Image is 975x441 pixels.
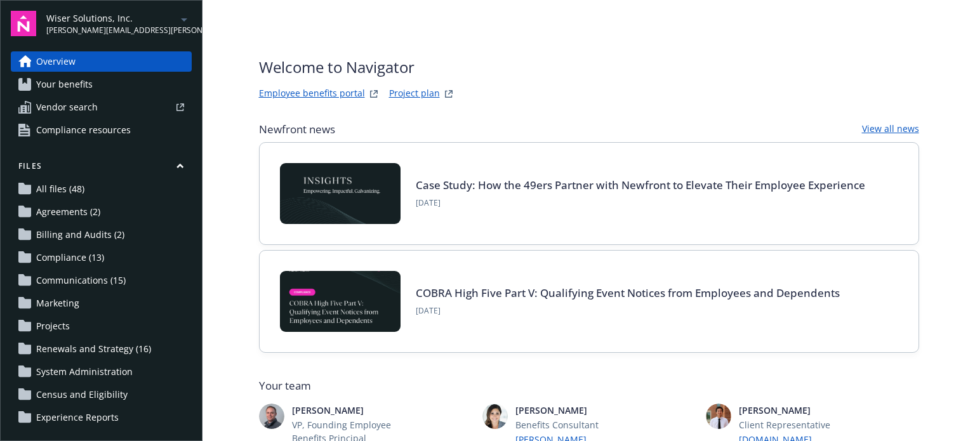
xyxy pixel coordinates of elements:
a: striveWebsite [366,86,381,102]
span: Newfront news [259,122,335,137]
span: Welcome to Navigator [259,56,456,79]
span: Census and Eligibility [36,385,128,405]
span: Your benefits [36,74,93,95]
span: Projects [36,316,70,336]
button: Wiser Solutions, Inc.[PERSON_NAME][EMAIL_ADDRESS][PERSON_NAME][DOMAIN_NAME]arrowDropDown [46,11,192,36]
span: Compliance (13) [36,247,104,268]
a: View all news [862,122,919,137]
img: photo [706,404,731,429]
span: [PERSON_NAME] [292,404,416,417]
a: arrowDropDown [176,11,192,27]
span: Renewals and Strategy (16) [36,339,151,359]
span: [DATE] [416,305,840,317]
a: COBRA High Five Part V: Qualifying Event Notices from Employees and Dependents [416,286,840,300]
a: Case Study: How the 49ers Partner with Newfront to Elevate Their Employee Experience [416,178,865,192]
span: Billing and Audits (2) [36,225,124,245]
span: Experience Reports [36,407,119,428]
img: BLOG-Card Image - Compliance - COBRA High Five Pt 5 - 09-11-25.jpg [280,271,401,332]
a: All files (48) [11,179,192,199]
a: projectPlanWebsite [441,86,456,102]
span: Wiser Solutions, Inc. [46,11,176,25]
span: [PERSON_NAME] [515,404,640,417]
a: Compliance (13) [11,247,192,268]
span: [DATE] [416,197,865,209]
span: Benefits Consultant [515,418,640,431]
span: Communications (15) [36,270,126,291]
span: Marketing [36,293,79,313]
span: [PERSON_NAME][EMAIL_ADDRESS][PERSON_NAME][DOMAIN_NAME] [46,25,176,36]
a: Billing and Audits (2) [11,225,192,245]
span: Client Representative [739,418,863,431]
span: [PERSON_NAME] [739,404,863,417]
span: Vendor search [36,97,98,117]
span: All files (48) [36,179,84,199]
a: Compliance resources [11,120,192,140]
a: Project plan [389,86,440,102]
a: Communications (15) [11,270,192,291]
img: photo [259,404,284,429]
span: Agreements (2) [36,202,100,222]
a: Agreements (2) [11,202,192,222]
a: Employee benefits portal [259,86,365,102]
a: Marketing [11,293,192,313]
a: Your benefits [11,74,192,95]
img: Card Image - INSIGHTS copy.png [280,163,401,224]
span: Compliance resources [36,120,131,140]
span: Overview [36,51,76,72]
a: Census and Eligibility [11,385,192,405]
a: Experience Reports [11,407,192,428]
a: Renewals and Strategy (16) [11,339,192,359]
button: Files [11,161,192,176]
a: System Administration [11,362,192,382]
a: Overview [11,51,192,72]
img: photo [482,404,508,429]
span: System Administration [36,362,133,382]
span: Your team [259,378,919,393]
a: Vendor search [11,97,192,117]
a: Projects [11,316,192,336]
img: navigator-logo.svg [11,11,36,36]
